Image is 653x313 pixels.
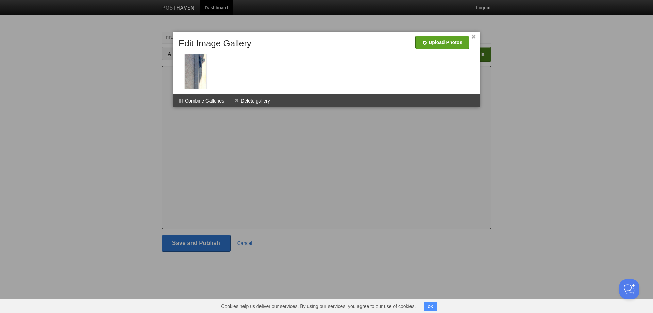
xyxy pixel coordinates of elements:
[179,54,213,89] img: thumb_Train_trip_to_Auckland_21_June_2021.jpg
[173,94,229,107] li: Combine Galleries
[424,302,437,311] button: OK
[214,299,422,313] span: Cookies help us deliver our services. By using our services, you agree to our use of cookies.
[229,94,275,107] li: Delete gallery
[471,35,476,39] a: ×
[179,38,251,48] h5: Edit Image Gallery
[619,279,639,299] iframe: Help Scout Beacon - Open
